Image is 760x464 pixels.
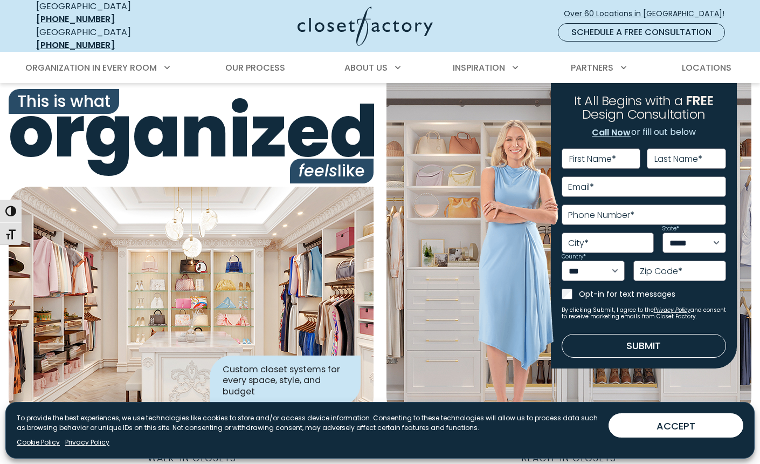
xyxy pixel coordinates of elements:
label: Last Name [654,155,702,163]
a: Cookie Policy [17,438,60,447]
label: Opt-in for text messages [579,289,726,299]
img: Closet Factory Logo [298,6,433,46]
label: Country [562,254,586,260]
span: Design Consultation [582,106,705,124]
small: By clicking Submit, I agree to the and consent to receive marketing emails from Closet Factory. [562,307,726,320]
label: Phone Number [568,211,634,220]
span: About Us [344,62,388,74]
div: [GEOGRAPHIC_DATA] [36,26,192,52]
span: FREE [686,92,714,110]
span: organized [9,97,374,167]
a: [PHONE_NUMBER] [36,13,115,25]
label: First Name [569,155,616,163]
span: It All Begins with a [574,92,682,110]
div: Custom closet systems for every space, style, and budget [210,356,361,406]
label: Email [568,183,594,192]
a: Call Now [591,126,631,140]
label: City [568,239,589,248]
a: Privacy Policy [654,306,690,314]
nav: Primary Menu [18,53,742,83]
button: Submit [562,334,726,358]
span: Organization in Every Room [25,62,157,74]
button: ACCEPT [609,413,743,438]
p: To provide the best experiences, we use technologies like cookies to store and/or access device i... [17,413,600,433]
label: Zip Code [640,267,682,276]
a: Schedule a Free Consultation [558,23,725,42]
span: like [290,159,374,183]
a: Over 60 Locations in [GEOGRAPHIC_DATA]! [563,4,734,23]
span: Our Process [225,62,285,74]
img: Closet Factory designed closet [9,187,374,419]
span: Over 60 Locations in [GEOGRAPHIC_DATA]! [564,8,733,19]
i: feels [299,159,337,182]
label: State [662,226,679,231]
span: Inspiration [453,62,505,74]
a: Privacy Policy [65,438,109,447]
a: [PHONE_NUMBER] [36,39,115,51]
p: or fill out below [591,126,696,140]
span: Partners [571,62,613,74]
span: Locations [682,62,731,74]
